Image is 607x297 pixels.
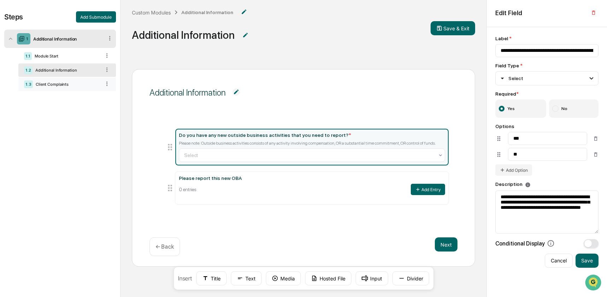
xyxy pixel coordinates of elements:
div: Label [495,36,599,41]
img: Additional Document Icon [242,32,249,39]
div: 🗄️ [51,90,57,95]
div: 1.1 [24,52,32,60]
p: ← Back [156,243,174,250]
div: Additional Information [132,29,235,41]
span: Preclearance [14,89,46,96]
div: Description [495,181,599,187]
div: Select [498,74,523,82]
span: Pylon [70,120,86,125]
label: Yes [495,99,546,118]
div: Custom Modules [132,10,171,16]
a: 🔎Data Lookup [4,99,47,112]
div: Module Start [32,54,101,59]
img: Additional Document Icon [240,8,247,16]
div: Field Type [495,63,599,68]
button: Start new chat [120,56,129,65]
div: Required [495,91,599,97]
label: No [549,99,599,118]
iframe: Open customer support [584,274,603,293]
div: 1 [26,36,28,41]
div: Additional Information [150,87,226,98]
button: Title [196,271,227,285]
div: 1.2 [24,66,33,74]
div: 0 entries [179,187,196,192]
button: Save [576,254,599,268]
button: Text [231,271,262,285]
h2: Edit Field [495,9,522,17]
div: Steps [4,13,23,21]
button: Input [356,271,388,285]
button: Save & Exit [431,21,475,35]
div: Insert [173,267,433,290]
div: Additional Information [30,36,104,42]
div: 🖐️ [7,90,13,95]
button: Divider [392,271,429,285]
a: 🗄️Attestations [48,86,91,99]
button: Add Submodule [76,11,116,23]
button: Hosted File [305,271,351,285]
button: Cancel [545,254,573,268]
div: 🔎 [7,103,13,109]
a: 🖐️Preclearance [4,86,48,99]
div: Do you have any new outside business activities that you need to report?*Please note: Outside bus... [175,129,449,165]
span: Data Lookup [14,102,45,109]
button: Add Entry [411,184,445,195]
div: Options [495,123,599,129]
a: Powered byPylon [50,119,86,125]
div: Conditional Display [495,240,555,247]
div: Additional Information [33,68,101,73]
div: We're available if you need us! [24,61,89,67]
div: Please report this new OBA [179,175,445,181]
div: Do you have any new outside business activities that you need to report? [179,132,351,138]
div: Additional Information [181,10,233,15]
button: Media [266,271,301,285]
button: Next [435,237,457,251]
div: Client Complaints [33,82,101,87]
div: Start new chat [24,54,116,61]
div: Please report this new OBA0 entriesAdd Entry [175,172,449,204]
img: Additional Document Icon [233,89,240,96]
img: 1746055101610-c473b297-6a78-478c-a979-82029cc54cd1 [7,54,20,67]
div: Please note: Outside business activities consists of any activity involving compensation, OR a su... [179,141,445,146]
p: How can we help? [7,15,129,26]
button: Add Option [495,164,532,176]
div: 1.3 [24,80,33,88]
span: Attestations [58,89,88,96]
